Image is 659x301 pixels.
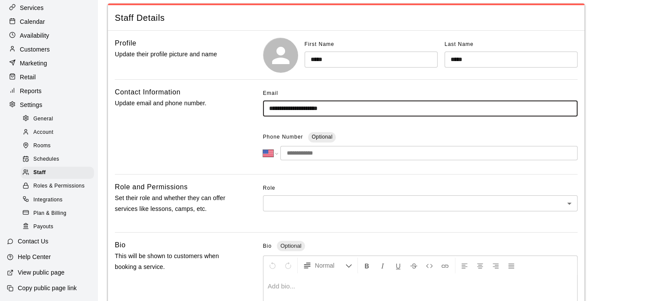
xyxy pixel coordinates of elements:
button: Insert Link [438,258,452,273]
div: Schedules [21,153,94,165]
p: Services [20,3,44,12]
div: Integrations [21,194,94,206]
p: Retail [20,73,36,81]
p: Set their role and whether they can offer services like lessons, camps, etc. [115,193,235,214]
span: Rooms [33,142,51,150]
p: Reports [20,87,42,95]
div: Rooms [21,140,94,152]
a: Schedules [21,153,97,166]
span: Optional [312,134,332,140]
span: Optional [277,243,305,249]
a: Availability [7,29,91,42]
p: Customers [20,45,50,54]
button: Right Align [488,258,503,273]
span: Bio [263,243,272,249]
a: Integrations [21,193,97,207]
span: Staff Details [115,12,578,24]
p: Contact Us [18,237,49,246]
button: Format Underline [391,258,406,273]
p: Update email and phone number. [115,98,235,109]
div: Roles & Permissions [21,180,94,192]
a: Retail [7,71,91,84]
button: Redo [281,258,295,273]
h6: Bio [115,240,126,251]
span: Account [33,128,53,137]
a: General [21,112,97,126]
a: Staff [21,166,97,180]
a: Reports [7,84,91,97]
div: Account [21,126,94,139]
a: Customers [7,43,91,56]
span: Email [263,87,278,100]
button: Formatting Options [299,258,356,273]
p: View public page [18,268,65,277]
span: Staff [33,168,46,177]
p: Help Center [18,252,51,261]
p: Marketing [20,59,47,68]
a: Marketing [7,57,91,70]
a: Roles & Permissions [21,180,97,193]
p: Calendar [20,17,45,26]
p: This will be shown to customers when booking a service. [115,251,235,272]
div: Plan & Billing [21,207,94,220]
a: Account [21,126,97,139]
div: Payouts [21,221,94,233]
a: Payouts [21,220,97,233]
button: Format Strikethrough [406,258,421,273]
button: Center Align [473,258,487,273]
div: General [21,113,94,125]
h6: Profile [115,38,136,49]
h6: Contact Information [115,87,181,98]
div: Staff [21,167,94,179]
a: Plan & Billing [21,207,97,220]
p: Settings [20,100,42,109]
button: Left Align [457,258,472,273]
span: Role [263,181,578,195]
span: Normal [315,261,345,270]
a: Services [7,1,91,14]
span: Phone Number [263,130,303,144]
button: Insert Code [422,258,437,273]
p: Copy public page link [18,284,77,292]
span: Last Name [445,41,474,47]
span: General [33,115,53,123]
h6: Role and Permissions [115,181,188,193]
button: Undo [265,258,280,273]
a: Settings [7,98,91,111]
span: Integrations [33,196,63,204]
a: Rooms [21,139,97,153]
span: Roles & Permissions [33,182,84,191]
span: Plan & Billing [33,209,66,218]
button: Format Italics [375,258,390,273]
button: Format Bold [360,258,374,273]
button: Justify Align [504,258,519,273]
span: First Name [305,41,334,47]
a: Calendar [7,15,91,28]
span: Payouts [33,223,53,231]
p: Availability [20,31,49,40]
p: Update their profile picture and name [115,49,235,60]
span: Schedules [33,155,59,164]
